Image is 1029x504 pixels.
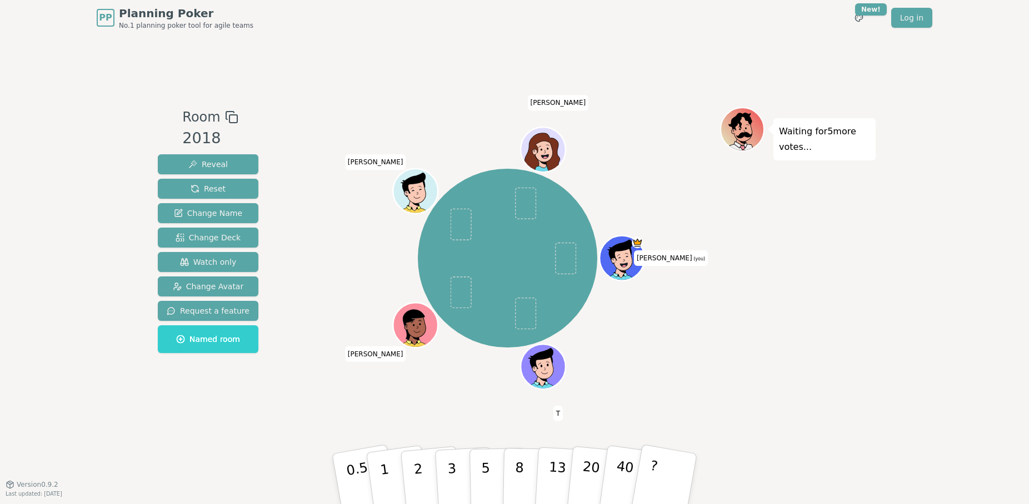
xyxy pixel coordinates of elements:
button: Reveal [158,154,258,174]
div: 2018 [182,127,238,150]
span: Change Name [174,208,242,219]
span: (you) [692,256,706,261]
span: No.1 planning poker tool for agile teams [119,21,253,30]
span: Click to change your name [345,346,406,362]
span: Request a feature [167,305,249,316]
div: New! [855,3,887,16]
span: PP [99,11,112,24]
span: Change Avatar [173,281,244,292]
button: Change Name [158,203,258,223]
a: PPPlanning PokerNo.1 planning poker tool for agile teams [97,6,253,30]
button: Change Deck [158,228,258,248]
button: New! [849,8,869,28]
span: Reset [191,183,226,194]
button: Named room [158,325,258,353]
button: Watch only [158,252,258,272]
span: Gary is the host [632,237,643,248]
span: Click to change your name [345,154,406,170]
button: Request a feature [158,301,258,321]
span: Named room [176,334,240,345]
span: Version 0.9.2 [17,480,58,489]
p: Waiting for 5 more votes... [779,124,870,155]
span: Watch only [180,256,237,268]
button: Change Avatar [158,276,258,296]
a: Log in [891,8,932,28]
span: Planning Poker [119,6,253,21]
span: Change Deck [176,232,241,243]
button: Reset [158,179,258,199]
span: Reveal [188,159,228,170]
span: Click to change your name [528,95,589,111]
span: Click to change your name [634,250,708,266]
span: Click to change your name [553,406,563,421]
button: Click to change your avatar [601,237,643,279]
span: Last updated: [DATE] [6,491,62,497]
button: Version0.9.2 [6,480,58,489]
span: Room [182,107,220,127]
